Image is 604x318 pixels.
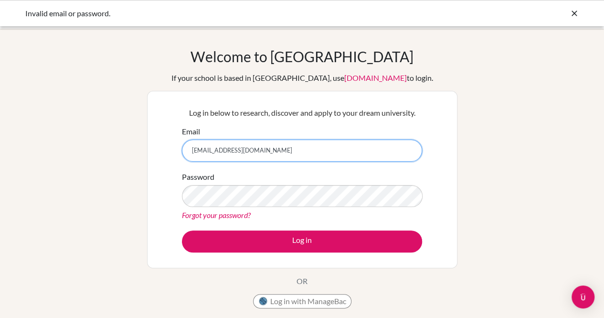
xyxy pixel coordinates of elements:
label: Password [182,171,214,183]
button: Log in with ManageBac [253,294,351,308]
button: Log in [182,230,422,252]
a: Forgot your password? [182,210,251,219]
div: Invalid email or password. [25,8,436,19]
p: Log in below to research, discover and apply to your dream university. [182,107,422,119]
h1: Welcome to [GEOGRAPHIC_DATA] [191,48,413,65]
p: OR [297,275,307,287]
label: Email [182,126,200,137]
a: [DOMAIN_NAME] [344,73,407,82]
div: If your school is based in [GEOGRAPHIC_DATA], use to login. [171,72,433,84]
div: Open Intercom Messenger [572,285,594,308]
